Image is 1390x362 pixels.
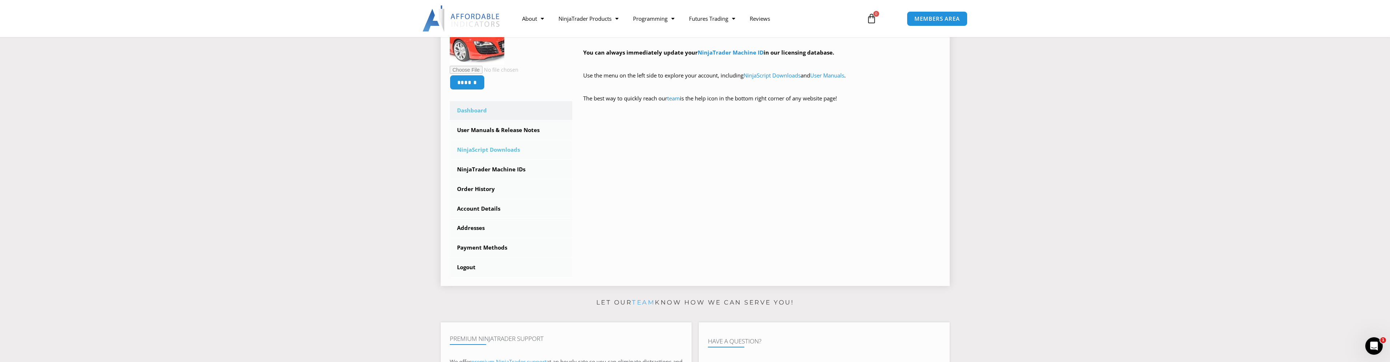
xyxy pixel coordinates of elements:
a: NinjaTrader Machine IDs [450,160,573,179]
a: NinjaScript Downloads [450,140,573,159]
a: Logout [450,258,573,277]
img: LogoAI | Affordable Indicators – NinjaTrader [422,5,501,32]
a: MEMBERS AREA [907,11,968,26]
a: User Manuals [810,72,844,79]
nav: Menu [515,10,858,27]
a: Addresses [450,219,573,238]
a: Dashboard [450,101,573,120]
div: Hey ! Welcome to the Members Area. Thank you for being a valuable customer! [583,13,941,114]
span: 1 [1380,337,1386,343]
nav: Account pages [450,101,573,277]
a: Futures Trading [682,10,742,27]
a: Reviews [742,10,777,27]
p: The best way to quickly reach our is the help icon in the bottom right corner of any website page! [583,94,941,114]
iframe: Intercom live chat [1365,337,1383,355]
a: Programming [626,10,682,27]
a: NinjaTrader Products [551,10,626,27]
a: team [632,299,655,306]
strong: You can always immediately update your in our licensing database. [583,49,834,56]
p: Use the menu on the left side to explore your account, including and . [583,71,941,91]
a: Payment Methods [450,238,573,257]
a: NinjaTrader Machine ID [698,49,764,56]
img: 3ee683f73698ab415072bb61d0c4a30ea594e2c7081ce26ece6514e68a88b5eb [450,10,504,65]
h4: Premium NinjaTrader Support [450,335,682,342]
a: Account Details [450,199,573,218]
a: team [667,95,680,102]
span: 0 [873,11,879,17]
a: About [515,10,551,27]
a: User Manuals & Release Notes [450,121,573,140]
a: Order History [450,180,573,199]
a: NinjaScript Downloads [744,72,801,79]
span: MEMBERS AREA [914,16,960,21]
a: 0 [856,8,888,29]
h4: Have A Question? [708,338,941,345]
p: Let our know how we can serve you! [441,297,950,309]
